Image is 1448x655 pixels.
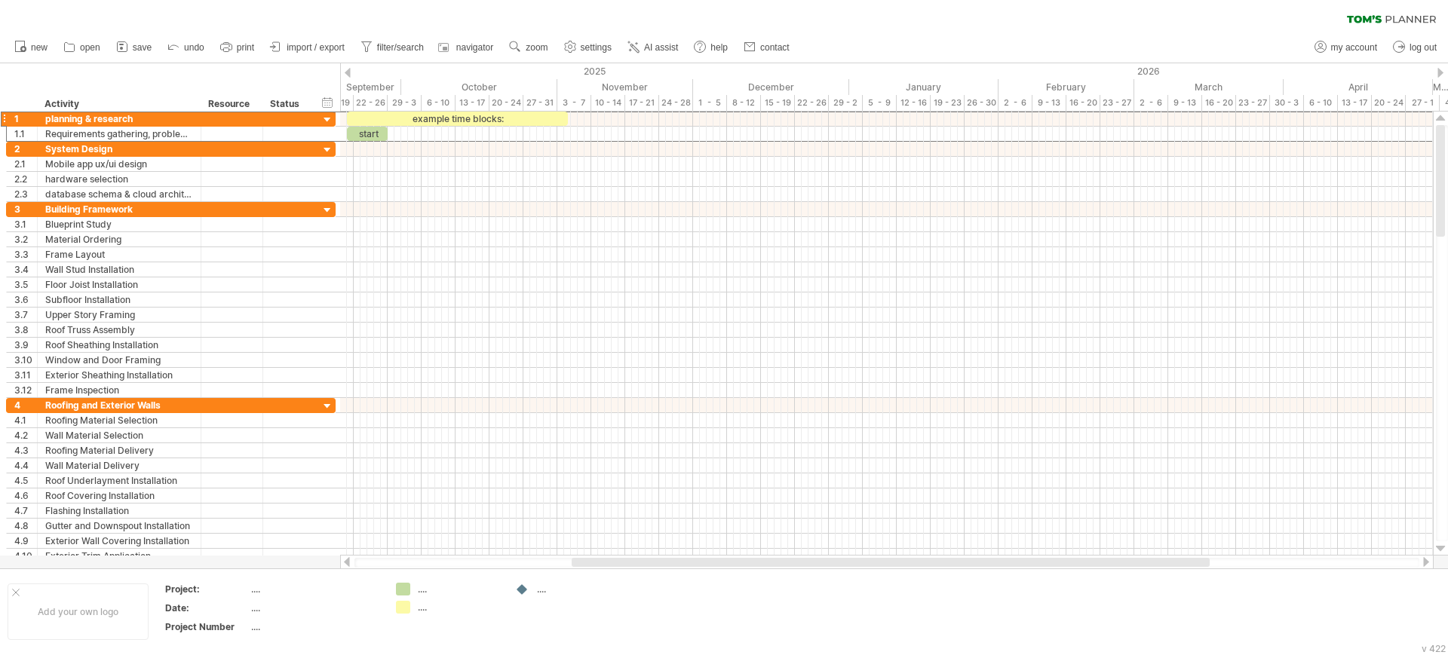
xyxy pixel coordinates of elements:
a: import / export [266,38,349,57]
div: Roof Underlayment Installation [45,473,193,488]
a: zoom [505,38,552,57]
div: 3.2 [14,232,37,246]
div: 4.1 [14,413,37,427]
div: 2.2 [14,172,37,186]
a: contact [740,38,794,57]
div: 29 - 3 [388,95,422,111]
div: 4.6 [14,488,37,503]
div: 8 - 12 [727,95,761,111]
div: 22 - 26 [354,95,388,111]
div: 1.1 [14,127,37,141]
span: save [133,42,152,53]
div: 22 - 26 [795,95,829,111]
span: print [237,42,254,53]
div: Exterior Trim Application [45,549,193,563]
div: Floor Joist Installation [45,277,193,292]
div: 3.12 [14,383,37,397]
div: Building Framework [45,202,193,216]
div: 10 - 14 [591,95,625,111]
div: 4.5 [14,473,37,488]
div: database schema & cloud architecture [45,187,193,201]
a: filter/search [357,38,428,57]
div: planning & research [45,112,193,126]
span: navigator [456,42,493,53]
div: Roofing Material Selection [45,413,193,427]
div: 3.1 [14,217,37,231]
div: .... [251,601,378,614]
div: 4 [14,398,37,412]
div: Gutter and Downspout Installation [45,519,193,533]
div: .... [418,601,500,614]
div: 13 - 17 [456,95,489,111]
div: Window and Door Framing [45,353,193,367]
div: Wall Material Selection [45,428,193,442]
div: hardware selection [45,172,193,186]
div: 30 - 3 [1270,95,1304,111]
a: print [216,38,259,57]
div: Status [270,96,303,112]
div: Subfloor Installation [45,292,193,307]
div: 4.8 [14,519,37,533]
div: Date: [165,601,248,614]
div: November 2025 [557,79,693,95]
div: Add your own logo [8,583,149,640]
div: Frame Inspection [45,383,193,397]
div: 4.10 [14,549,37,563]
div: Project Number [165,620,248,633]
div: 24 - 28 [659,95,693,111]
div: .... [537,583,619,595]
span: zoom [526,42,548,53]
div: 3.11 [14,368,37,382]
div: 2.3 [14,187,37,201]
span: log out [1410,42,1437,53]
div: 6 - 10 [1304,95,1338,111]
div: 4.2 [14,428,37,442]
div: 4.4 [14,458,37,473]
div: 3.3 [14,247,37,262]
div: 3.5 [14,277,37,292]
div: 27 - 1 [1406,95,1440,111]
div: start [347,127,388,141]
div: .... [418,583,500,595]
a: new [11,38,52,57]
span: help [710,42,728,53]
div: 20 - 24 [1372,95,1406,111]
div: 2 - 6 [999,95,1032,111]
div: 2.1 [14,157,37,171]
div: 23 - 27 [1236,95,1270,111]
div: 9 - 13 [1168,95,1202,111]
div: Mobile app ux/ui design [45,157,193,171]
a: settings [560,38,616,57]
div: Requirements gathering, problem definition, feasibility study [45,127,193,141]
div: Blueprint Study [45,217,193,231]
div: 19 - 23 [931,95,965,111]
div: Project: [165,583,248,595]
div: 4.9 [14,534,37,548]
div: 3.8 [14,323,37,337]
span: new [31,42,48,53]
div: 6 - 10 [422,95,456,111]
div: 3.7 [14,308,37,322]
div: 17 - 21 [625,95,659,111]
div: Frame Layout [45,247,193,262]
div: 13 - 17 [1338,95,1372,111]
a: undo [164,38,209,57]
div: 3.9 [14,338,37,352]
div: .... [251,620,378,633]
div: 2 - 6 [1134,95,1168,111]
div: 29 - 2 [829,95,863,111]
span: contact [760,42,790,53]
div: 3.6 [14,292,37,307]
div: Wall Stud Installation [45,262,193,277]
div: Activity [44,96,192,112]
div: January 2026 [849,79,999,95]
div: 5 - 9 [863,95,897,111]
div: Roofing and Exterior Walls [45,398,193,412]
div: Roof Covering Installation [45,488,193,503]
div: 2 [14,142,37,156]
div: example time blocks: [347,112,568,126]
div: 15 - 19 [761,95,795,111]
a: save [112,38,156,57]
div: System Design [45,142,193,156]
a: log out [1389,38,1441,57]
